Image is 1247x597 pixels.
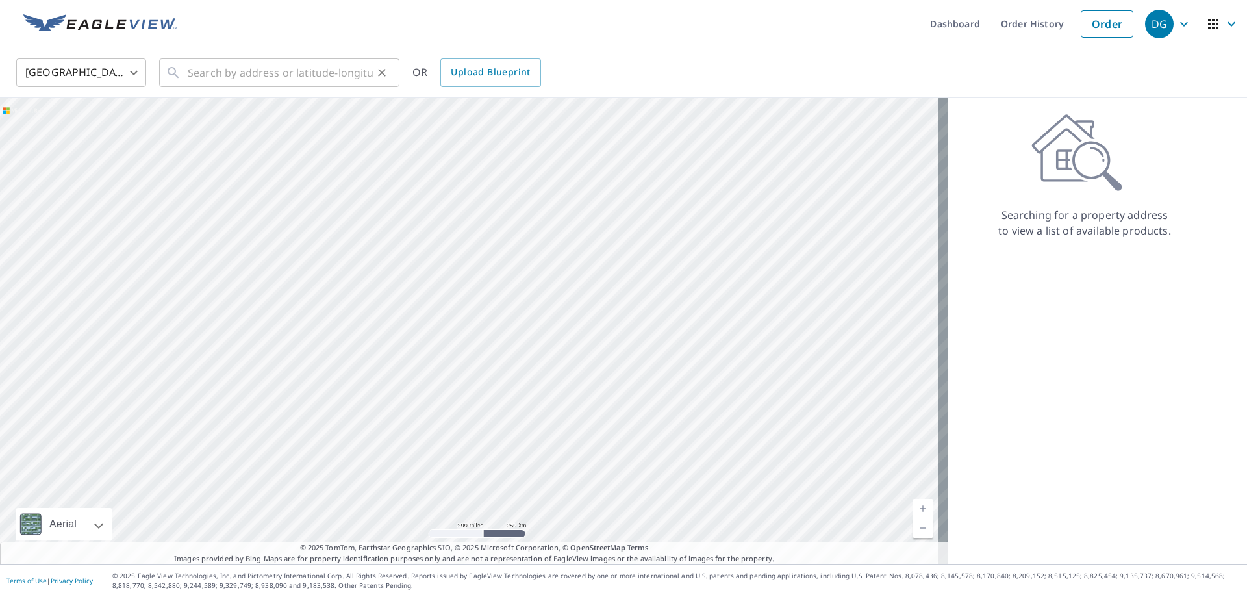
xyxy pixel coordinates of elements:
[45,508,81,540] div: Aerial
[300,542,649,553] span: © 2025 TomTom, Earthstar Geographics SIO, © 2025 Microsoft Corporation, ©
[627,542,649,552] a: Terms
[440,58,540,87] a: Upload Blueprint
[6,577,93,585] p: |
[16,55,146,91] div: [GEOGRAPHIC_DATA]
[1081,10,1133,38] a: Order
[6,576,47,585] a: Terms of Use
[16,508,112,540] div: Aerial
[998,207,1172,238] p: Searching for a property address to view a list of available products.
[412,58,541,87] div: OR
[913,499,933,518] a: Current Level 5, Zoom In
[23,14,177,34] img: EV Logo
[188,55,373,91] input: Search by address or latitude-longitude
[913,518,933,538] a: Current Level 5, Zoom Out
[51,576,93,585] a: Privacy Policy
[112,571,1241,591] p: © 2025 Eagle View Technologies, Inc. and Pictometry International Corp. All Rights Reserved. Repo...
[451,64,530,81] span: Upload Blueprint
[570,542,625,552] a: OpenStreetMap
[1145,10,1174,38] div: DG
[373,64,391,82] button: Clear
